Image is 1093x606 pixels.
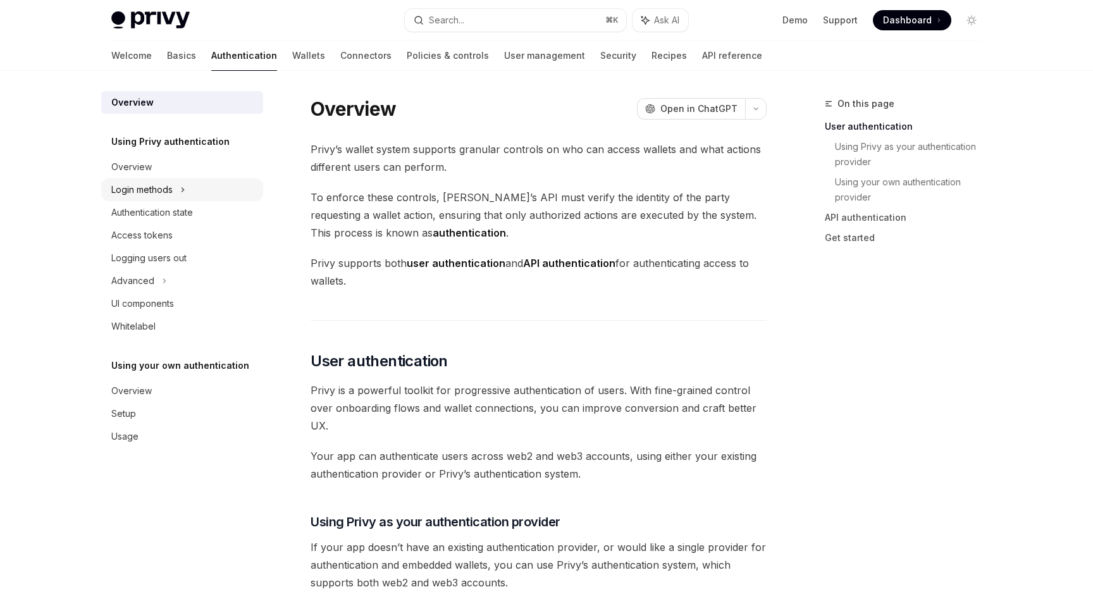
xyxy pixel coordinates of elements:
a: Recipes [651,40,687,71]
span: Open in ChatGPT [660,102,738,115]
h5: Using your own authentication [111,358,249,373]
img: light logo [111,11,190,29]
a: Access tokens [101,224,263,247]
div: Authentication state [111,205,193,220]
div: Overview [111,95,154,110]
strong: user authentication [407,257,505,269]
a: User authentication [825,116,992,137]
span: To enforce these controls, [PERSON_NAME]’s API must verify the identity of the party requesting a... [311,189,767,242]
div: Search... [429,13,464,28]
a: User management [504,40,585,71]
span: Dashboard [883,14,932,27]
div: Overview [111,159,152,175]
span: ⌘ K [605,15,619,25]
div: Whitelabel [111,319,156,334]
span: If your app doesn’t have an existing authentication provider, or would like a single provider for... [311,538,767,591]
button: Ask AI [633,9,688,32]
span: Your app can authenticate users across web2 and web3 accounts, using either your existing authent... [311,447,767,483]
div: Advanced [111,273,154,288]
a: Using your own authentication provider [835,172,992,207]
h1: Overview [311,97,396,120]
a: Support [823,14,858,27]
span: On this page [837,96,894,111]
a: Authentication [211,40,277,71]
a: Using Privy as your authentication provider [835,137,992,172]
div: Access tokens [111,228,173,243]
a: Whitelabel [101,315,263,338]
button: Open in ChatGPT [637,98,745,120]
h5: Using Privy authentication [111,134,230,149]
a: Demo [782,14,808,27]
span: Privy supports both and for authenticating access to wallets. [311,254,767,290]
a: Authentication state [101,201,263,224]
span: Privy is a powerful toolkit for progressive authentication of users. With fine-grained control ov... [311,381,767,435]
div: Overview [111,383,152,399]
strong: API authentication [523,257,615,269]
span: Using Privy as your authentication provider [311,513,560,531]
span: Privy’s wallet system supports granular controls on who can access wallets and what actions diffe... [311,140,767,176]
button: Toggle dark mode [961,10,982,30]
a: Setup [101,402,263,425]
a: Dashboard [873,10,951,30]
a: Get started [825,228,992,248]
a: API reference [702,40,762,71]
div: Login methods [111,182,173,197]
a: Overview [101,91,263,114]
span: Ask AI [654,14,679,27]
a: Wallets [292,40,325,71]
a: Basics [167,40,196,71]
div: Logging users out [111,250,187,266]
div: Usage [111,429,139,444]
a: API authentication [825,207,992,228]
div: Setup [111,406,136,421]
a: Logging users out [101,247,263,269]
a: Overview [101,156,263,178]
div: UI components [111,296,174,311]
a: Overview [101,380,263,402]
strong: authentication [433,226,506,239]
a: Usage [101,425,263,448]
a: Policies & controls [407,40,489,71]
button: Search...⌘K [405,9,626,32]
a: Security [600,40,636,71]
a: UI components [101,292,263,315]
a: Connectors [340,40,392,71]
span: User authentication [311,351,448,371]
a: Welcome [111,40,152,71]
